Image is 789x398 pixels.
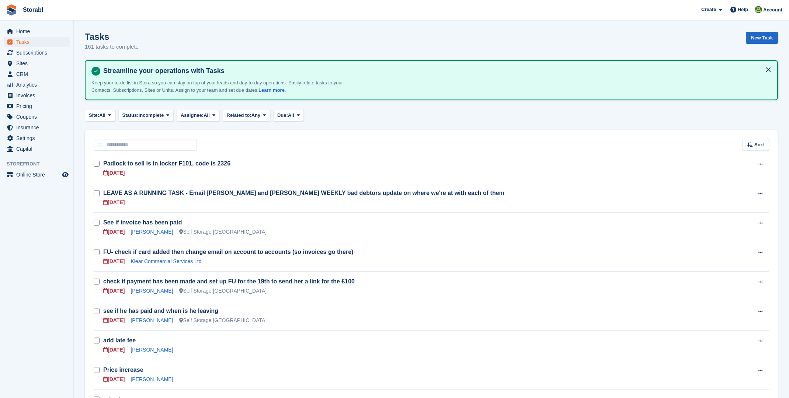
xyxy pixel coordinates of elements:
[131,229,173,235] a: [PERSON_NAME]
[181,112,204,119] span: Assignee:
[204,112,210,119] span: All
[103,367,143,373] a: Price increase
[179,317,267,324] div: Self Storage [GEOGRAPHIC_DATA]
[4,80,70,90] a: menu
[103,169,125,177] div: [DATE]
[61,170,70,179] a: Preview store
[4,90,70,101] a: menu
[179,287,267,295] div: Self Storage [GEOGRAPHIC_DATA]
[251,112,261,119] span: Any
[16,58,60,69] span: Sites
[131,288,173,294] a: [PERSON_NAME]
[103,278,355,284] a: check if payment has been made and set up FU for the 19th to send her a link for the £100
[103,287,125,295] div: [DATE]
[85,109,115,121] button: Site: All
[4,133,70,143] a: menu
[4,58,70,69] a: menu
[4,122,70,133] a: menu
[4,69,70,79] a: menu
[16,48,60,58] span: Subscriptions
[103,190,504,196] a: LEAVE AS A RUNNING TASK - Email [PERSON_NAME] and [PERSON_NAME] WEEKLY bad debtors update on wher...
[139,112,164,119] span: Incomplete
[131,258,201,264] a: Klear Commercial Services Ltd
[103,346,125,354] div: [DATE]
[755,6,762,13] img: Shurrelle Harrington
[4,48,70,58] a: menu
[103,376,125,383] div: [DATE]
[738,6,748,13] span: Help
[4,101,70,111] a: menu
[91,79,350,94] p: Keep your to-do list in Stora so you can stay on top of your leads and day-to-day operations. Eas...
[701,6,716,13] span: Create
[227,112,251,119] span: Related to:
[277,112,288,119] span: Due:
[103,308,218,314] a: see if he has paid and when is he leaving
[763,6,782,14] span: Account
[16,26,60,36] span: Home
[16,101,60,111] span: Pricing
[103,228,125,236] div: [DATE]
[85,43,139,51] p: 161 tasks to complete
[4,26,70,36] a: menu
[288,112,294,119] span: All
[103,219,182,226] a: See if invoice has been paid
[16,90,60,101] span: Invoices
[258,87,285,93] a: Learn more
[746,32,778,44] a: New Task
[179,228,267,236] div: Self Storage [GEOGRAPHIC_DATA]
[754,141,764,149] span: Sort
[131,347,173,353] a: [PERSON_NAME]
[7,160,73,168] span: Storefront
[103,317,125,324] div: [DATE]
[20,4,46,16] a: Storabl
[16,170,60,180] span: Online Store
[103,249,353,255] a: FU- check if card added then change email on account to accounts (so invoices go there)
[4,170,70,180] a: menu
[273,109,304,121] button: Due: All
[16,69,60,79] span: CRM
[118,109,174,121] button: Status: Incomplete
[103,337,136,343] a: add late fee
[4,112,70,122] a: menu
[177,109,220,121] button: Assignee: All
[103,160,230,167] a: Padlock to sell is in locker F101, code is 2326
[103,199,125,206] div: [DATE]
[103,258,125,265] div: [DATE]
[99,112,105,119] span: All
[16,80,60,90] span: Analytics
[131,376,173,382] a: [PERSON_NAME]
[4,144,70,154] a: menu
[223,109,270,121] button: Related to: Any
[16,122,60,133] span: Insurance
[4,37,70,47] a: menu
[100,67,771,75] h4: Streamline your operations with Tasks
[16,144,60,154] span: Capital
[89,112,99,119] span: Site:
[16,133,60,143] span: Settings
[85,32,139,42] h1: Tasks
[131,317,173,323] a: [PERSON_NAME]
[16,112,60,122] span: Coupons
[6,4,17,15] img: stora-icon-8386f47178a22dfd0bd8f6a31ec36ba5ce8667c1dd55bd0f319d3a0aa187defe.svg
[122,112,139,119] span: Status:
[16,37,60,47] span: Tasks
